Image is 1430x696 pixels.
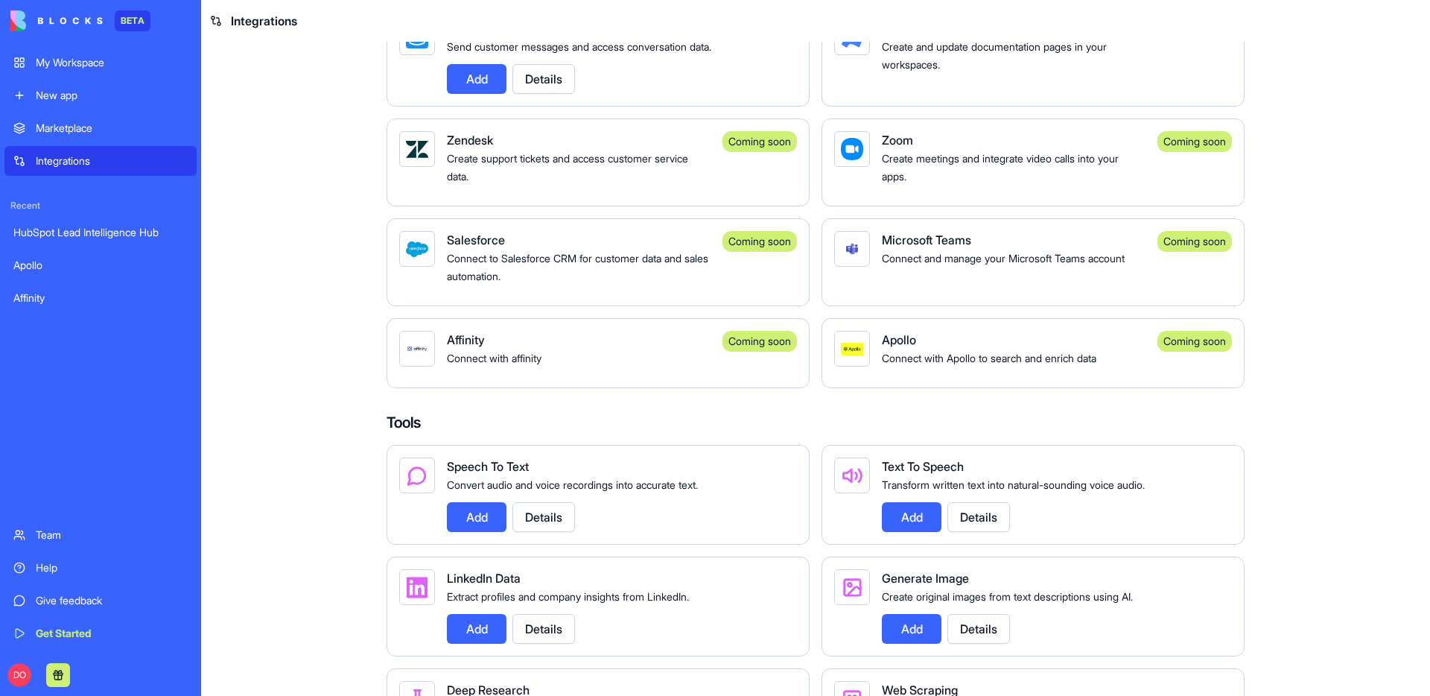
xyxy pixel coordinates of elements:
span: Connect to Salesforce CRM for customer data and sales automation. [447,252,708,282]
span: Extract profiles and company insights from LinkedIn. [447,590,689,603]
a: Integrations [4,146,197,176]
span: Connect and manage your Microsoft Teams account [882,252,1125,265]
span: LinkedIn Data [447,571,521,586]
div: BETA [115,10,150,31]
div: Help [36,560,188,575]
a: BETA [10,10,150,31]
div: New app [36,88,188,103]
a: HubSpot Lead Intelligence Hub [4,218,197,247]
button: Details [947,614,1010,644]
a: Team [4,520,197,550]
span: Text To Speech [882,459,964,474]
span: Create original images from text descriptions using AI. [882,590,1133,603]
button: Add [882,502,941,532]
div: Integrations [36,154,188,168]
button: Details [512,614,575,644]
span: Zendesk [447,133,493,148]
h4: Tools [387,412,1245,433]
button: Details [947,502,1010,532]
span: Transform written text into natural-sounding voice audio. [882,478,1145,491]
a: Apollo [4,250,197,280]
span: Convert audio and voice recordings into accurate text. [447,478,698,491]
div: Marketplace [36,121,188,136]
a: My Workspace [4,48,197,77]
button: Add [447,502,506,532]
div: Coming soon [722,231,797,252]
div: Coming soon [722,131,797,152]
div: Give feedback [36,593,188,608]
a: Get Started [4,619,197,648]
button: Add [447,614,506,644]
button: Details [512,502,575,532]
span: Connect with affinity [447,352,541,364]
button: Add [882,614,941,644]
span: Connect with Apollo to search and enrich data [882,352,1096,364]
div: Apollo [13,258,188,273]
span: Zoom [882,133,913,148]
div: Coming soon [722,331,797,352]
span: DO [7,663,31,687]
span: Salesforce [447,232,505,247]
a: Give feedback [4,586,197,616]
div: HubSpot Lead Intelligence Hub [13,225,188,240]
div: Coming soon [1157,331,1232,352]
span: Speech To Text [447,459,529,474]
span: Integrations [231,12,297,30]
button: Details [512,64,575,94]
a: Affinity [4,283,197,313]
a: Marketplace [4,113,197,143]
div: Get Started [36,626,188,641]
span: Create support tickets and access customer service data. [447,152,688,183]
div: Coming soon [1157,231,1232,252]
div: Affinity [13,291,188,306]
span: Send customer messages and access conversation data. [447,40,711,53]
a: Help [4,553,197,583]
span: Create meetings and integrate video calls into your apps. [882,152,1119,183]
img: logo [10,10,103,31]
button: Add [447,64,506,94]
div: Team [36,528,188,542]
span: Affinity [447,332,485,347]
span: Apollo [882,332,916,347]
span: Recent [4,200,197,212]
div: My Workspace [36,55,188,70]
div: Coming soon [1157,131,1232,152]
a: New app [4,80,197,110]
span: Generate Image [882,571,969,586]
span: Microsoft Teams [882,232,971,247]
